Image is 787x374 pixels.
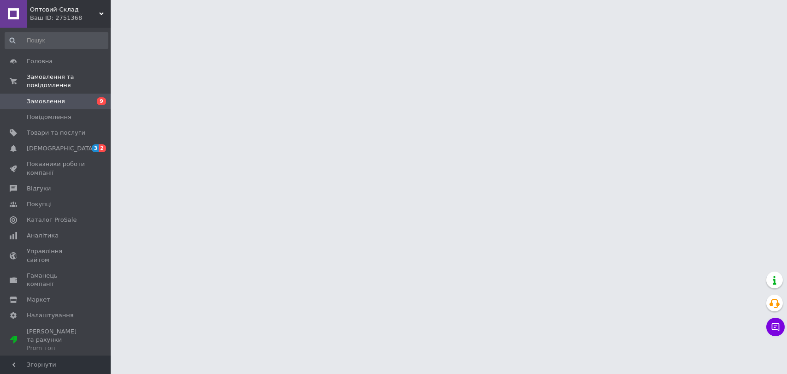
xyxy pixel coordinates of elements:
[27,57,53,65] span: Головна
[27,97,65,106] span: Замовлення
[27,247,85,264] span: Управління сайтом
[27,160,85,177] span: Показники роботи компанії
[27,327,85,353] span: [PERSON_NAME] та рахунки
[27,144,95,153] span: [DEMOGRAPHIC_DATA]
[27,200,52,208] span: Покупці
[97,97,106,105] span: 9
[27,272,85,288] span: Гаманець компанії
[27,73,111,89] span: Замовлення та повідомлення
[766,318,785,336] button: Чат з покупцем
[27,129,85,137] span: Товари та послуги
[5,32,108,49] input: Пошук
[27,184,51,193] span: Відгуки
[27,113,71,121] span: Повідомлення
[30,6,99,14] span: Оптовий-Склад
[27,344,85,352] div: Prom топ
[99,144,106,152] span: 2
[27,232,59,240] span: Аналітика
[30,14,111,22] div: Ваш ID: 2751368
[27,311,74,320] span: Налаштування
[27,216,77,224] span: Каталог ProSale
[27,296,50,304] span: Маркет
[92,144,99,152] span: 3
